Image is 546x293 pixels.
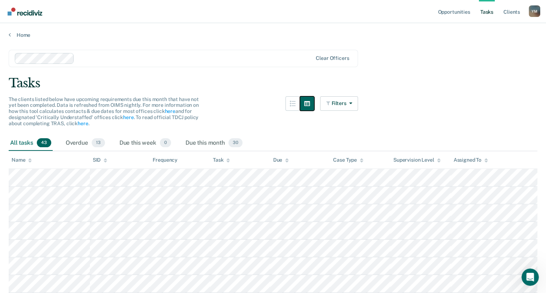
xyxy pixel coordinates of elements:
[454,157,488,163] div: Assigned To
[393,157,441,163] div: Supervision Level
[316,55,349,61] div: Clear officers
[273,157,289,163] div: Due
[118,135,172,151] div: Due this week0
[160,138,171,148] span: 0
[9,32,537,38] a: Home
[529,5,540,17] button: Profile dropdown button
[64,135,106,151] div: Overdue13
[320,96,358,111] button: Filters
[165,108,175,114] a: here
[37,138,51,148] span: 43
[9,76,537,91] div: Tasks
[12,157,32,163] div: Name
[8,8,42,16] img: Recidiviz
[333,157,363,163] div: Case Type
[529,5,540,17] div: Y M
[521,268,539,286] iframe: Intercom live chat
[93,157,108,163] div: SID
[153,157,178,163] div: Frequency
[184,135,244,151] div: Due this month30
[9,96,199,126] span: The clients listed below have upcoming requirements due this month that have not yet been complet...
[92,138,105,148] span: 13
[9,135,53,151] div: All tasks43
[213,157,230,163] div: Task
[78,121,88,126] a: here
[228,138,243,148] span: 30
[123,114,134,120] a: here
